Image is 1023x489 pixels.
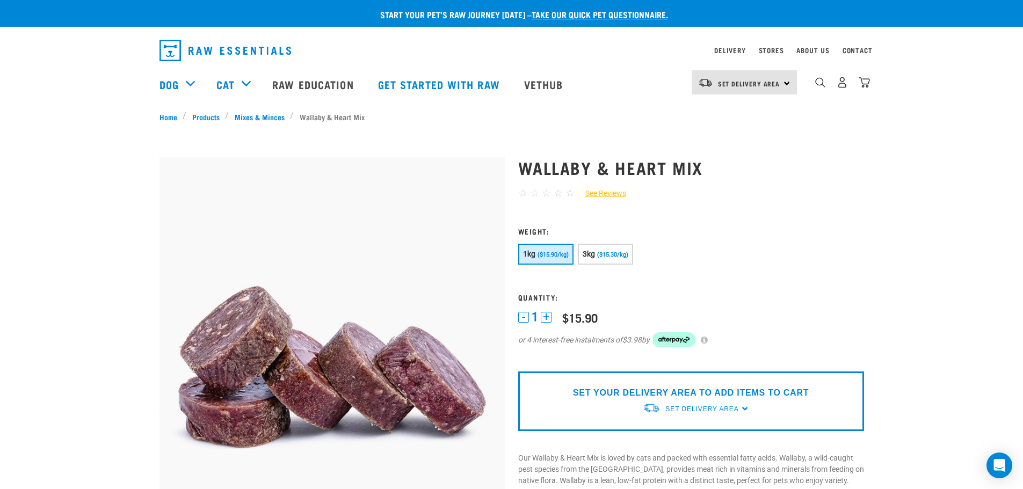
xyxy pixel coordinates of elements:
a: Get started with Raw [367,63,513,106]
a: Contact [843,48,873,52]
img: user.png [837,77,848,88]
a: See Reviews [575,188,626,199]
span: ☆ [542,187,551,199]
img: van-moving.png [698,78,713,87]
span: $3.98 [622,334,642,346]
a: Vethub [513,63,577,106]
span: Set Delivery Area [665,405,738,413]
p: Our Wallaby & Heart Mix is loved by cats and packed with essential fatty acids. Wallaby, a wild-c... [518,452,864,486]
h3: Quantity: [518,293,864,301]
span: ($15.30/kg) [597,251,628,258]
div: Open Intercom Messenger [986,452,1012,478]
a: Home [159,111,183,122]
div: or 4 interest-free instalments of by [518,332,864,347]
span: 1kg [523,250,536,258]
span: 1 [532,311,538,323]
a: Delivery [714,48,745,52]
span: ($15.90/kg) [538,251,569,258]
span: ☆ [518,187,527,199]
img: Afterpay [652,332,695,347]
img: home-icon-1@2x.png [815,77,825,87]
img: home-icon@2x.png [859,77,870,88]
span: Set Delivery Area [718,82,780,85]
a: Raw Education [262,63,367,106]
a: Dog [159,76,179,92]
img: van-moving.png [643,403,660,414]
span: ☆ [554,187,563,199]
p: SET YOUR DELIVERY AREA TO ADD ITEMS TO CART [573,386,809,399]
h1: Wallaby & Heart Mix [518,158,864,177]
nav: dropdown navigation [151,35,873,65]
nav: breadcrumbs [159,111,864,122]
a: Products [186,111,225,122]
span: ☆ [565,187,575,199]
button: 1kg ($15.90/kg) [518,244,574,265]
a: About Us [796,48,829,52]
span: 3kg [583,250,596,258]
button: + [541,312,552,323]
h3: Weight: [518,227,864,235]
span: ☆ [530,187,539,199]
a: Mixes & Minces [229,111,290,122]
a: take our quick pet questionnaire. [532,12,668,17]
button: 3kg ($15.30/kg) [578,244,633,265]
button: - [518,312,529,323]
div: $15.90 [562,311,598,324]
a: Cat [216,76,235,92]
img: Raw Essentials Logo [159,40,291,61]
a: Stores [759,48,784,52]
